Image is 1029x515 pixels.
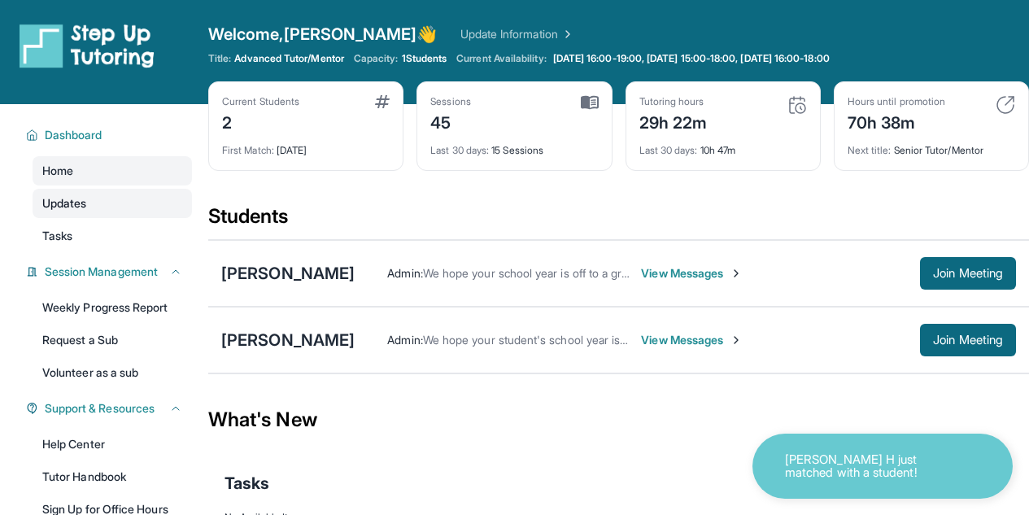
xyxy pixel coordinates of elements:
img: Chevron Right [558,26,574,42]
a: Help Center [33,430,192,459]
span: Tasks [225,472,269,495]
a: Request a Sub [33,325,192,355]
img: Chevron-Right [730,334,743,347]
span: Admin : [387,333,422,347]
span: Last 30 days : [639,144,698,156]
span: Welcome, [PERSON_NAME] 👋 [208,23,438,46]
span: Dashboard [45,127,102,143]
span: Advanced Tutor/Mentor [234,52,343,65]
div: Sessions [430,95,471,108]
a: Tutor Handbook [33,462,192,491]
div: [PERSON_NAME] [221,262,355,285]
button: Support & Resources [38,400,182,417]
div: Senior Tutor/Mentor [848,134,1015,157]
button: Dashboard [38,127,182,143]
div: 70h 38m [848,108,945,134]
a: Weekly Progress Report [33,293,192,322]
span: Join Meeting [933,335,1003,345]
span: Session Management [45,264,158,280]
span: Updates [42,195,87,212]
span: View Messages [641,332,743,348]
span: View Messages [641,265,743,282]
div: 2 [222,108,299,134]
div: Tutoring hours [639,95,708,108]
a: Updates [33,189,192,218]
p: [PERSON_NAME] H just matched with a student! [785,453,948,480]
img: Chevron-Right [730,267,743,280]
a: [DATE] 16:00-19:00, [DATE] 15:00-18:00, [DATE] 16:00-18:00 [550,52,833,65]
div: 15 Sessions [430,134,598,157]
img: card [787,95,807,115]
img: card [581,95,599,110]
img: card [996,95,1015,115]
span: Home [42,163,73,179]
button: Session Management [38,264,182,280]
span: Admin : [387,266,422,280]
div: Students [208,203,1029,239]
a: Update Information [460,26,574,42]
div: Current Students [222,95,299,108]
span: 1 Students [402,52,447,65]
img: logo [20,23,155,68]
img: card [375,95,390,108]
span: Join Meeting [933,268,1003,278]
span: Title: [208,52,231,65]
span: Tasks [42,228,72,244]
a: Tasks [33,221,192,251]
a: Home [33,156,192,185]
span: Support & Resources [45,400,155,417]
span: Capacity: [354,52,399,65]
div: 10h 47m [639,134,807,157]
span: Last 30 days : [430,144,489,156]
button: Join Meeting [920,257,1016,290]
span: Current Availability: [456,52,546,65]
div: What's New [208,384,1029,456]
div: 29h 22m [639,108,708,134]
button: Join Meeting [920,324,1016,356]
div: [DATE] [222,134,390,157]
span: First Match : [222,144,274,156]
span: [DATE] 16:00-19:00, [DATE] 15:00-18:00, [DATE] 16:00-18:00 [553,52,830,65]
span: Next title : [848,144,892,156]
div: 45 [430,108,471,134]
div: [PERSON_NAME] [221,329,355,351]
a: Volunteer as a sub [33,358,192,387]
div: Hours until promotion [848,95,945,108]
